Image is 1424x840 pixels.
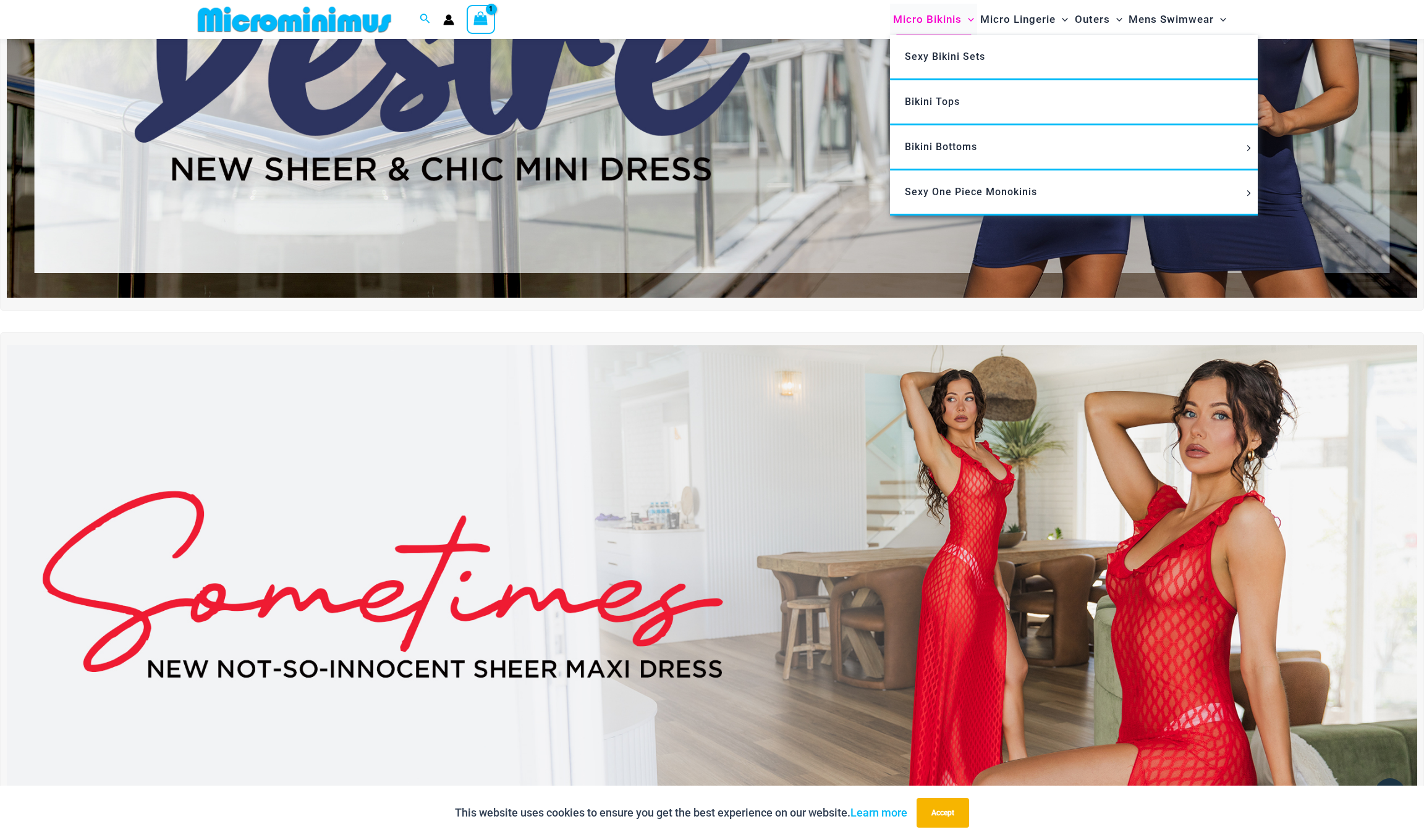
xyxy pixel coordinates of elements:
[1242,145,1256,151] span: Menu Toggle
[890,35,1258,80] a: Sexy Bikini Sets
[193,6,396,33] img: MM SHOP LOGO FLAT
[1129,4,1214,35] span: Mens Swimwear
[420,12,431,27] a: Search icon link
[890,125,1258,170] a: Bikini BottomsMenu ToggleMenu Toggle
[893,4,962,35] span: Micro Bikinis
[905,51,985,62] span: Sexy Bikini Sets
[890,80,1258,125] a: Bikini Tops
[917,798,969,828] button: Accept
[1242,190,1256,196] span: Menu Toggle
[455,804,907,822] p: This website uses cookies to ensure you get the best experience on our website.
[467,5,495,33] a: View Shopping Cart, 1 items
[7,345,1417,825] img: Sometimes Red Maxi Dress
[905,186,1037,198] span: Sexy One Piece Monokinis
[888,2,1231,37] nav: Site Navigation
[1110,4,1122,35] span: Menu Toggle
[977,4,1071,35] a: Micro LingerieMenu ToggleMenu Toggle
[1075,4,1110,35] span: Outers
[905,141,977,153] span: Bikini Bottoms
[1125,4,1229,35] a: Mens SwimwearMenu ToggleMenu Toggle
[980,4,1056,35] span: Micro Lingerie
[1214,4,1226,35] span: Menu Toggle
[890,4,977,35] a: Micro BikinisMenu ToggleMenu Toggle
[1072,4,1125,35] a: OutersMenu ToggleMenu Toggle
[962,4,974,35] span: Menu Toggle
[905,96,960,107] span: Bikini Tops
[1056,4,1068,35] span: Menu Toggle
[890,170,1258,216] a: Sexy One Piece MonokinisMenu ToggleMenu Toggle
[443,14,454,25] a: Account icon link
[850,806,907,819] a: Learn more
